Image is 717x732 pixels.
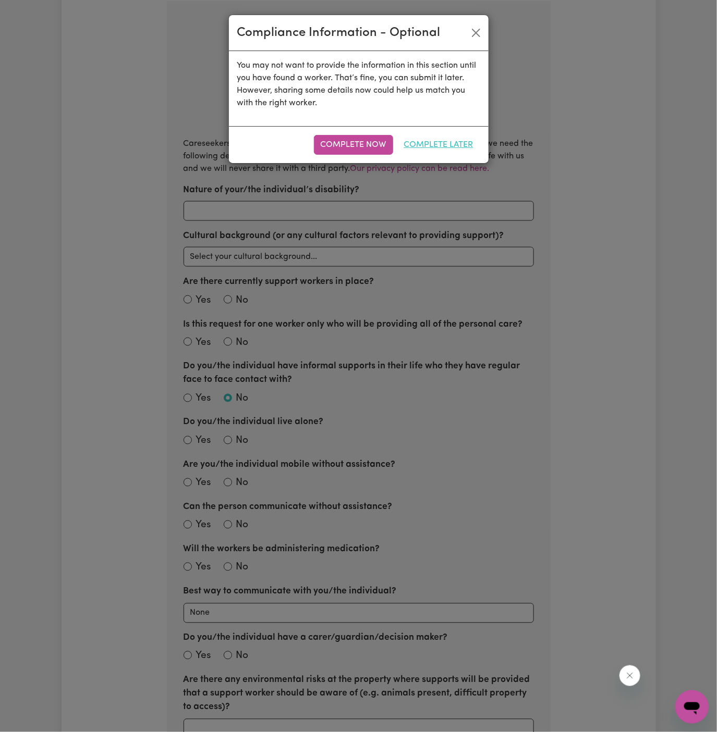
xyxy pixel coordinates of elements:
div: Compliance Information - Optional [237,23,441,42]
button: Complete Later [397,135,480,155]
iframe: Button to launch messaging window [675,690,709,724]
button: Complete Now [314,135,393,155]
p: You may not want to provide the information in this section until you have found a worker. That’s... [237,59,480,109]
iframe: Close message [619,665,640,686]
button: Close [468,24,484,41]
span: Need any help? [6,7,63,16]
